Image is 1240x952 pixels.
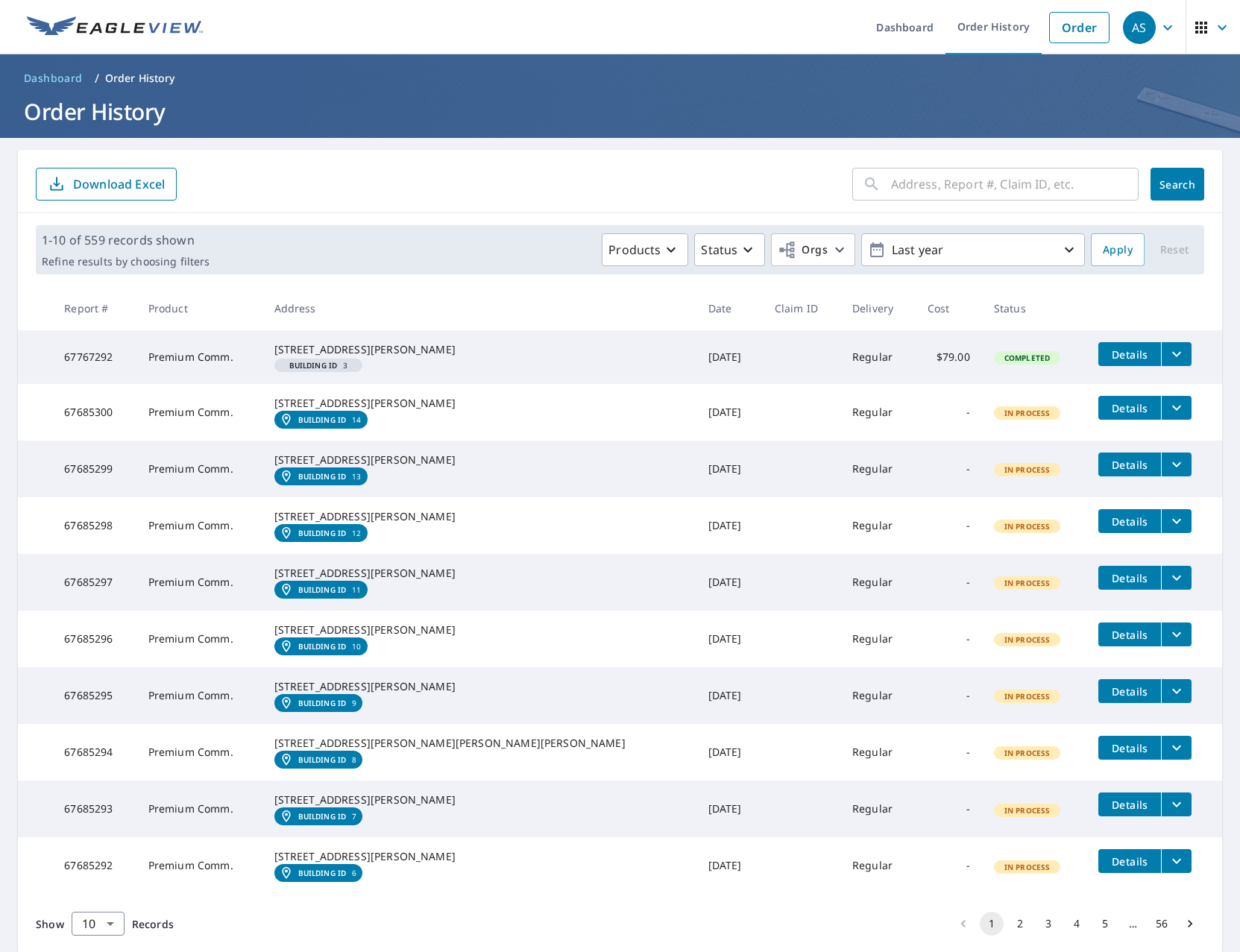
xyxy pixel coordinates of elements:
[1098,849,1161,873] button: detailsBtn-67685292
[701,241,737,259] p: Status
[52,724,136,781] td: 67685294
[995,464,1060,475] span: In Process
[274,566,684,581] div: [STREET_ADDRESS][PERSON_NAME]
[274,864,363,882] a: Building ID6
[1107,798,1152,812] span: Details
[1098,509,1161,533] button: detailsBtn-67685298
[52,554,136,611] td: 67685297
[694,233,765,266] button: Status
[262,286,696,330] th: Address
[95,69,99,87] li: /
[840,837,916,894] td: Regular
[1161,792,1192,816] button: filesDropdownBtn-67685293
[1098,342,1161,366] button: detailsBtn-67767292
[136,497,262,554] td: Premium Comm.
[18,66,89,90] a: Dashboard
[1161,396,1192,420] button: filesDropdownBtn-67685300
[52,384,136,441] td: 67685300
[1151,168,1204,201] button: Search
[1107,741,1152,755] span: Details
[1107,458,1152,472] span: Details
[696,384,763,441] td: [DATE]
[274,807,363,825] a: Building ID7
[696,330,763,384] td: [DATE]
[1150,912,1174,936] button: Go to page 56
[298,529,347,538] em: Building ID
[778,241,828,259] span: Orgs
[1093,912,1117,936] button: Go to page 5
[886,237,1060,263] p: Last year
[52,441,136,497] td: 67685299
[73,176,165,192] p: Download Excel
[136,837,262,894] td: Premium Comm.
[274,679,684,694] div: [STREET_ADDRESS][PERSON_NAME]
[52,781,136,837] td: 67685293
[1178,912,1202,936] button: Go to next page
[1091,233,1145,266] button: Apply
[840,330,916,384] td: Regular
[298,699,347,707] em: Building ID
[274,736,684,751] div: [STREET_ADDRESS][PERSON_NAME][PERSON_NAME][PERSON_NAME]
[696,441,763,497] td: [DATE]
[105,71,175,86] p: Order History
[916,441,982,497] td: -
[608,241,661,259] p: Products
[18,66,1222,90] nav: breadcrumb
[24,71,83,86] span: Dashboard
[274,694,363,712] a: Building ID9
[763,286,840,330] th: Claim ID
[1049,12,1110,43] a: Order
[696,781,763,837] td: [DATE]
[840,554,916,611] td: Regular
[982,286,1087,330] th: Status
[995,748,1060,758] span: In Process
[1098,566,1161,590] button: detailsBtn-67685297
[298,642,347,651] em: Building ID
[274,637,368,655] a: Building ID10
[136,667,262,724] td: Premium Comm.
[995,521,1060,532] span: In Process
[1098,792,1161,816] button: detailsBtn-67685293
[1107,347,1152,362] span: Details
[696,497,763,554] td: [DATE]
[696,837,763,894] td: [DATE]
[298,472,347,481] em: Building ID
[52,286,136,330] th: Report #
[1107,514,1152,529] span: Details
[274,396,684,411] div: [STREET_ADDRESS][PERSON_NAME]
[1161,622,1192,646] button: filesDropdownBtn-67685296
[1098,453,1161,476] button: detailsBtn-67685299
[916,837,982,894] td: -
[274,467,368,485] a: Building ID13
[136,554,262,611] td: Premium Comm.
[1008,912,1032,936] button: Go to page 2
[298,755,347,764] em: Building ID
[916,384,982,441] td: -
[136,286,262,330] th: Product
[916,724,982,781] td: -
[1036,912,1060,936] button: Go to page 3
[1107,854,1152,869] span: Details
[274,581,368,599] a: Building ID11
[916,497,982,554] td: -
[995,805,1060,816] span: In Process
[27,16,203,39] img: EV Logo
[72,903,125,945] div: 10
[1098,679,1161,703] button: detailsBtn-67685295
[995,634,1060,645] span: In Process
[995,353,1059,363] span: Completed
[995,691,1060,702] span: In Process
[1107,684,1152,699] span: Details
[1123,11,1156,44] div: AS
[274,524,368,542] a: Building ID12
[274,792,684,807] div: [STREET_ADDRESS][PERSON_NAME]
[696,554,763,611] td: [DATE]
[1161,849,1192,873] button: filesDropdownBtn-67685292
[1161,566,1192,590] button: filesDropdownBtn-67685297
[696,611,763,667] td: [DATE]
[132,917,174,931] span: Records
[274,849,684,864] div: [STREET_ADDRESS][PERSON_NAME]
[916,611,982,667] td: -
[891,163,1139,205] input: Address, Report #, Claim ID, etc.
[298,812,347,821] em: Building ID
